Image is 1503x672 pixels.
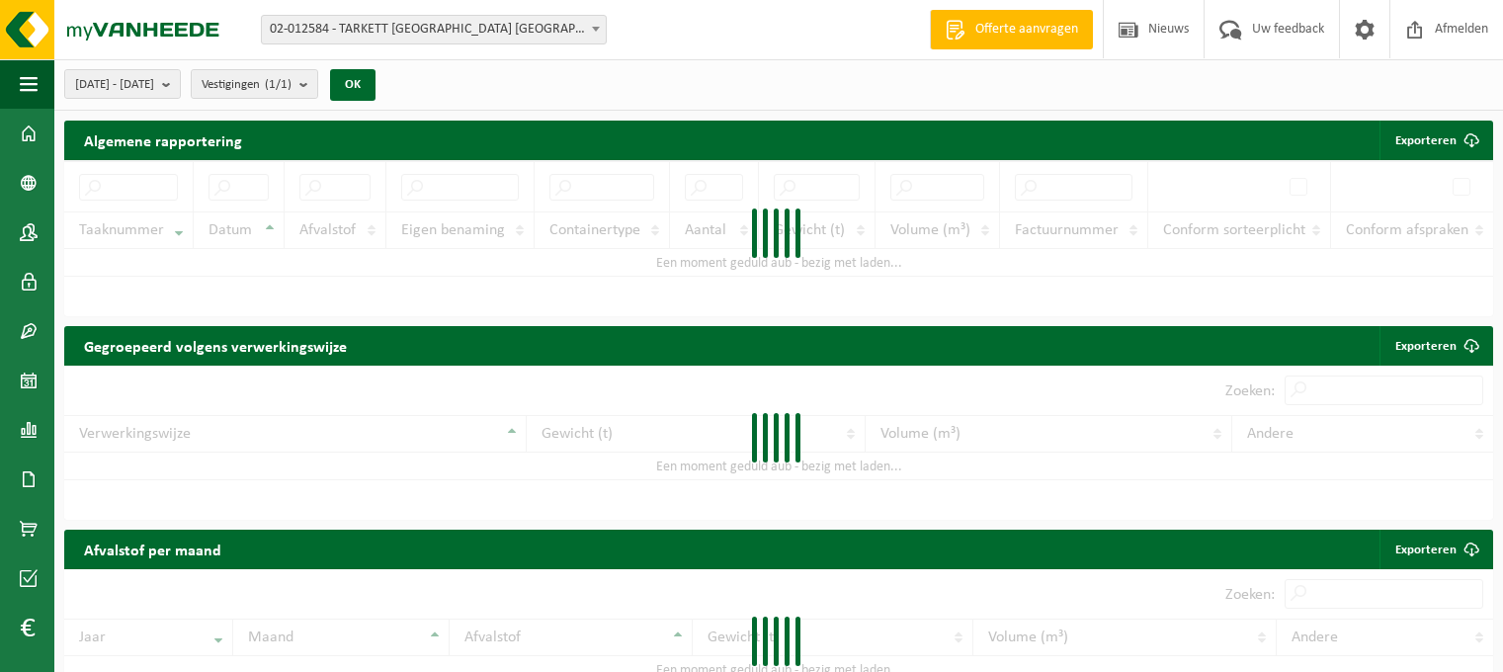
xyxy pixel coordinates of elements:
[1379,326,1491,366] a: Exporteren
[930,10,1093,49] a: Offerte aanvragen
[64,69,181,99] button: [DATE] - [DATE]
[64,530,241,568] h2: Afvalstof per maand
[262,16,606,43] span: 02-012584 - TARKETT DENDERMONDE NV - DENDERMONDE
[191,69,318,99] button: Vestigingen(1/1)
[64,326,367,365] h2: Gegroepeerd volgens verwerkingswijze
[265,78,292,91] count: (1/1)
[1379,121,1491,160] button: Exporteren
[75,70,154,100] span: [DATE] - [DATE]
[261,15,607,44] span: 02-012584 - TARKETT DENDERMONDE NV - DENDERMONDE
[202,70,292,100] span: Vestigingen
[330,69,376,101] button: OK
[64,121,262,160] h2: Algemene rapportering
[1379,530,1491,569] a: Exporteren
[970,20,1083,40] span: Offerte aanvragen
